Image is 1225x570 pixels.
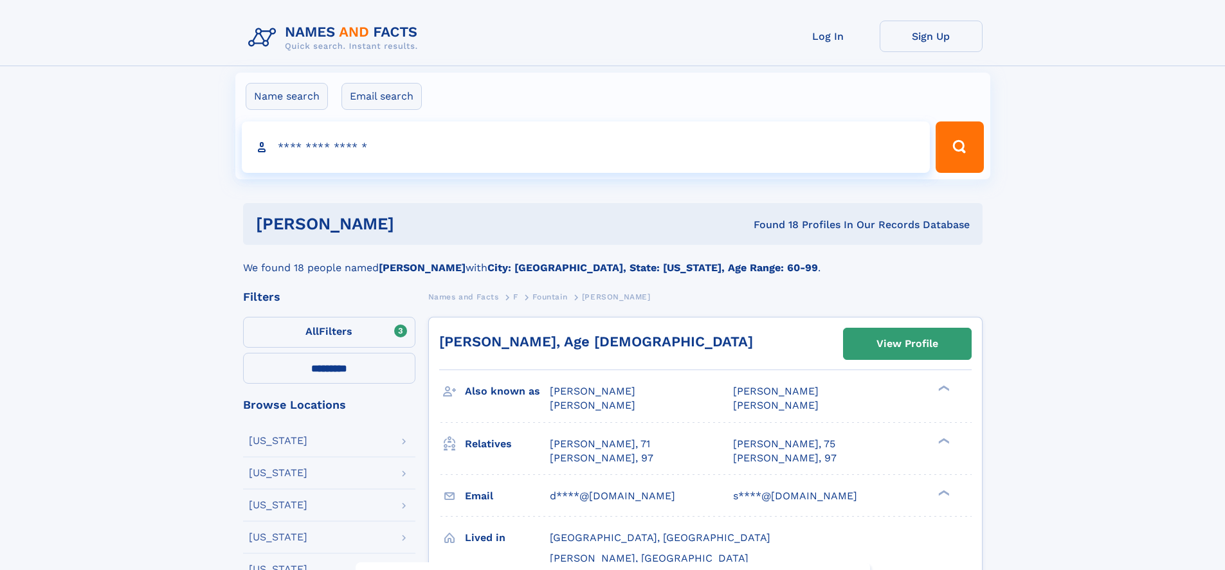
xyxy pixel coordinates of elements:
[550,531,770,544] span: [GEOGRAPHIC_DATA], [GEOGRAPHIC_DATA]
[341,83,422,110] label: Email search
[550,385,635,397] span: [PERSON_NAME]
[844,328,971,359] a: View Profile
[935,436,950,445] div: ❯
[465,380,550,402] h3: Also known as
[550,451,653,465] a: [PERSON_NAME], 97
[574,218,970,232] div: Found 18 Profiles In Our Records Database
[777,21,880,52] a: Log In
[465,433,550,455] h3: Relatives
[532,292,567,301] span: Fountain
[582,292,651,301] span: [PERSON_NAME]
[733,399,819,411] span: [PERSON_NAME]
[465,527,550,549] h3: Lived in
[379,262,466,274] b: [PERSON_NAME]
[249,532,307,542] div: [US_STATE]
[935,488,950,497] div: ❯
[243,291,415,303] div: Filters
[513,289,518,305] a: F
[550,552,749,564] span: [PERSON_NAME], [GEOGRAPHIC_DATA]
[242,121,930,173] input: search input
[733,437,835,451] a: [PERSON_NAME], 75
[256,216,574,232] h1: [PERSON_NAME]
[465,485,550,507] h3: Email
[249,500,307,510] div: [US_STATE]
[513,292,518,301] span: F
[880,21,983,52] a: Sign Up
[550,399,635,411] span: [PERSON_NAME]
[532,289,567,305] a: Fountain
[876,329,938,359] div: View Profile
[243,21,428,55] img: Logo Names and Facts
[428,289,499,305] a: Names and Facts
[550,437,650,451] a: [PERSON_NAME], 71
[487,262,818,274] b: City: [GEOGRAPHIC_DATA], State: [US_STATE], Age Range: 60-99
[733,385,819,397] span: [PERSON_NAME]
[936,121,983,173] button: Search Button
[249,436,307,446] div: [US_STATE]
[243,245,983,276] div: We found 18 people named with .
[733,451,837,465] a: [PERSON_NAME], 97
[935,384,950,393] div: ❯
[246,83,328,110] label: Name search
[243,399,415,411] div: Browse Locations
[243,317,415,348] label: Filters
[305,325,319,337] span: All
[249,468,307,478] div: [US_STATE]
[439,334,753,350] a: [PERSON_NAME], Age [DEMOGRAPHIC_DATA]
